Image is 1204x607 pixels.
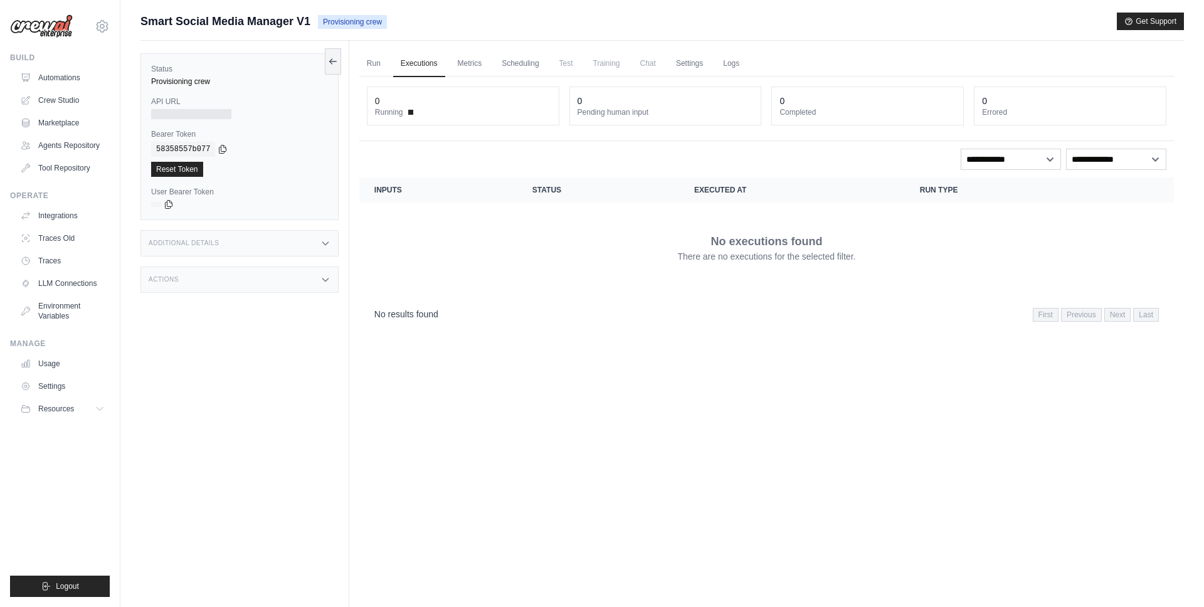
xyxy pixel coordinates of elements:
a: Environment Variables [15,296,110,326]
nav: Pagination [1033,308,1159,322]
th: Inputs [359,177,517,203]
div: 0 [375,95,380,107]
div: Manage [10,339,110,349]
a: Crew Studio [15,90,110,110]
a: Logs [716,51,747,77]
a: Agents Repository [15,135,110,156]
a: LLM Connections [15,273,110,293]
button: Logout [10,576,110,597]
div: 0 [779,95,784,107]
dt: Errored [982,107,1158,117]
a: Tool Repository [15,158,110,178]
a: Marketplace [15,113,110,133]
div: 聊天小组件 [1141,547,1204,607]
dt: Pending human input [578,107,754,117]
p: No executions found [710,233,822,250]
span: Resources [38,404,74,414]
label: Status [151,64,328,74]
span: Previous [1061,308,1102,322]
span: Provisioning crew [318,15,387,29]
h3: Actions [149,276,179,283]
a: Executions [393,51,445,77]
label: Bearer Token [151,129,328,139]
a: Reset Token [151,162,203,177]
dt: Completed [779,107,956,117]
a: Run [359,51,388,77]
a: Integrations [15,206,110,226]
a: Traces [15,251,110,271]
a: Scheduling [494,51,546,77]
div: Provisioning crew [151,77,328,87]
th: Status [517,177,679,203]
label: User Bearer Token [151,187,328,197]
section: Crew executions table [359,177,1174,330]
span: Chat is not available until the deployment is complete [633,51,663,76]
code: 58358557b077 [151,142,215,157]
a: Usage [15,354,110,374]
label: API URL [151,97,328,107]
span: Next [1104,308,1131,322]
nav: Pagination [359,298,1174,330]
span: Running [375,107,403,117]
span: First [1033,308,1059,322]
div: 0 [982,95,987,107]
p: There are no executions for the selected filter. [677,250,855,263]
img: Logo [10,14,73,38]
a: Settings [668,51,710,77]
span: Smart Social Media Manager V1 [140,13,310,30]
a: Automations [15,68,110,88]
a: Metrics [450,51,490,77]
th: Run Type [905,177,1092,203]
div: Operate [10,191,110,201]
span: Last [1133,308,1159,322]
a: Traces Old [15,228,110,248]
a: Settings [15,376,110,396]
button: Get Support [1117,13,1184,30]
h3: Additional Details [149,240,219,247]
span: Training is not available until the deployment is complete [586,51,628,76]
iframe: Chat Widget [1141,547,1204,607]
span: Logout [56,581,79,591]
p: No results found [374,308,438,320]
div: Build [10,53,110,63]
span: Test [552,51,581,76]
div: 0 [578,95,583,107]
th: Executed at [679,177,905,203]
button: Resources [15,399,110,419]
